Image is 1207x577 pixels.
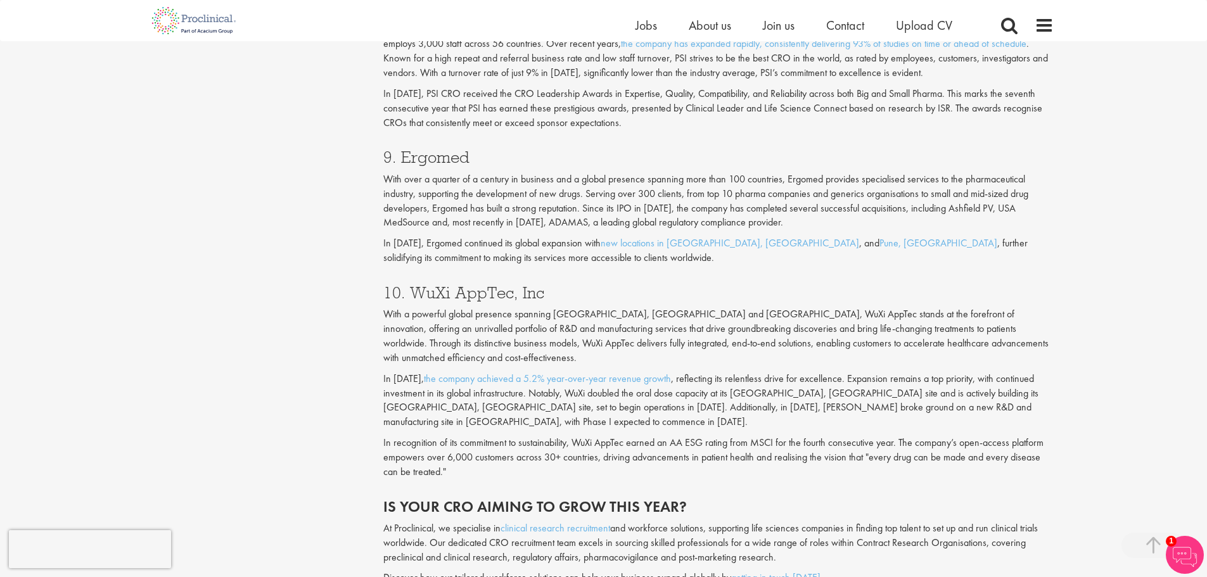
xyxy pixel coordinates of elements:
[621,37,1026,50] a: the company has expanded rapidly, consistently delivering 93% of studies on time or ahead of sche...
[501,521,610,535] a: clinical research recruitment
[383,236,1054,265] p: In [DATE], Ergomed continued its global expansion with , and , further solidifying its commitment...
[601,236,859,250] a: new locations in [GEOGRAPHIC_DATA], [GEOGRAPHIC_DATA]
[1166,536,1177,547] span: 1
[383,521,1054,565] p: At Proclinical, we specialise in and workforce solutions, supporting life sciences companies in f...
[1166,536,1204,574] img: Chatbot
[383,23,1054,80] p: PSI is a fast-growing CRO specialising in oncology, haematology, [MEDICAL_DATA] and [MEDICAL_DATA...
[9,530,171,568] iframe: reCAPTCHA
[879,236,997,250] a: Pune, [GEOGRAPHIC_DATA]
[896,17,952,34] a: Upload CV
[383,172,1054,230] p: With over a quarter of a century in business and a global presence spanning more than 100 countri...
[383,498,1054,515] h2: Is your CRO aiming to grow this year?
[383,87,1054,130] p: In [DATE], PSI CRO received the CRO Leadership Awards in Expertise, Quality, Compatibility, and R...
[635,17,657,34] a: Jobs
[383,307,1054,365] p: With a powerful global presence spanning [GEOGRAPHIC_DATA], [GEOGRAPHIC_DATA] and [GEOGRAPHIC_DAT...
[383,436,1054,479] p: In recognition of its commitment to sustainability, WuXi AppTec earned an AA ESG rating from MSCI...
[383,284,1054,301] h3: 10. WuXi AppTec, Inc
[763,17,795,34] a: Join us
[689,17,731,34] a: About us
[383,149,1054,165] h3: 9. Ergomed
[424,372,671,385] a: the company achieved a 5.2% year-over-year revenue growth
[826,17,864,34] a: Contact
[383,372,1054,429] p: In [DATE], , reflecting its relentless drive for excellence. Expansion remains a top priority, wi...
